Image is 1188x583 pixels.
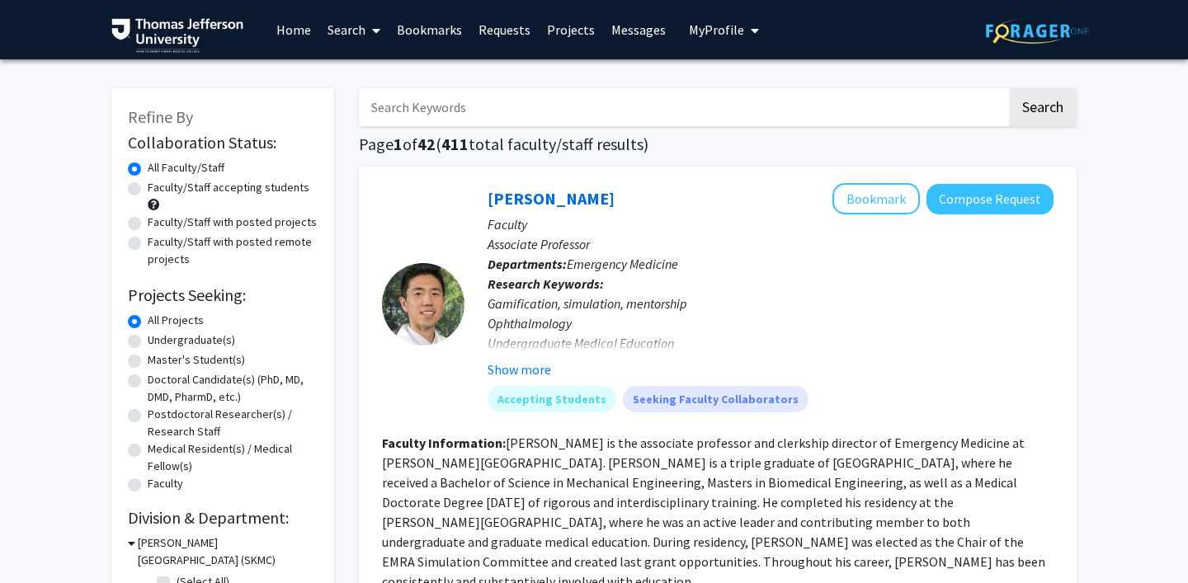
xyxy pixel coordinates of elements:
p: Faculty [488,214,1054,234]
p: Associate Professor [488,234,1054,254]
span: Emergency Medicine [567,256,678,272]
label: Master's Student(s) [148,351,245,369]
label: Postdoctoral Researcher(s) / Research Staff [148,406,318,440]
b: Research Keywords: [488,275,604,292]
label: Faculty/Staff with posted remote projects [148,233,318,268]
img: ForagerOne Logo [986,18,1089,44]
a: Bookmarks [389,1,470,59]
label: All Projects [148,312,204,329]
span: Refine By [128,106,193,127]
mat-chip: Seeking Faculty Collaborators [623,386,808,412]
label: Medical Resident(s) / Medical Fellow(s) [148,440,318,475]
label: Undergraduate(s) [148,331,235,349]
h1: Page of ( total faculty/staff results) [359,134,1077,154]
mat-chip: Accepting Students [488,386,616,412]
button: Add Xiao Chi Zhang to Bookmarks [832,183,920,214]
input: Search Keywords [359,88,1006,126]
a: Requests [470,1,539,59]
span: My Profile [689,21,744,38]
span: 411 [441,134,469,154]
label: All Faculty/Staff [148,159,224,176]
a: Search [319,1,389,59]
iframe: Chat [12,509,70,571]
a: Messages [603,1,674,59]
h3: [PERSON_NAME][GEOGRAPHIC_DATA] (SKMC) [138,534,318,569]
label: Faculty [148,475,183,492]
a: [PERSON_NAME] [488,188,615,209]
button: Show more [488,360,551,379]
h2: Collaboration Status: [128,133,318,153]
img: Thomas Jefferson University Logo [111,18,243,53]
label: Faculty/Staff with posted projects [148,214,317,231]
b: Faculty Information: [382,435,506,451]
div: Gamification, simulation, mentorship Ophthalmology Undergraduate Medical Education Volunteer clinics [488,294,1054,373]
h2: Division & Department: [128,508,318,528]
a: Home [268,1,319,59]
b: Departments: [488,256,567,272]
button: Compose Request to Xiao Chi Zhang [926,184,1054,214]
a: Projects [539,1,603,59]
h2: Projects Seeking: [128,285,318,305]
label: Doctoral Candidate(s) (PhD, MD, DMD, PharmD, etc.) [148,371,318,406]
span: 1 [394,134,403,154]
label: Faculty/Staff accepting students [148,179,309,196]
button: Search [1009,88,1077,126]
span: 42 [417,134,436,154]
